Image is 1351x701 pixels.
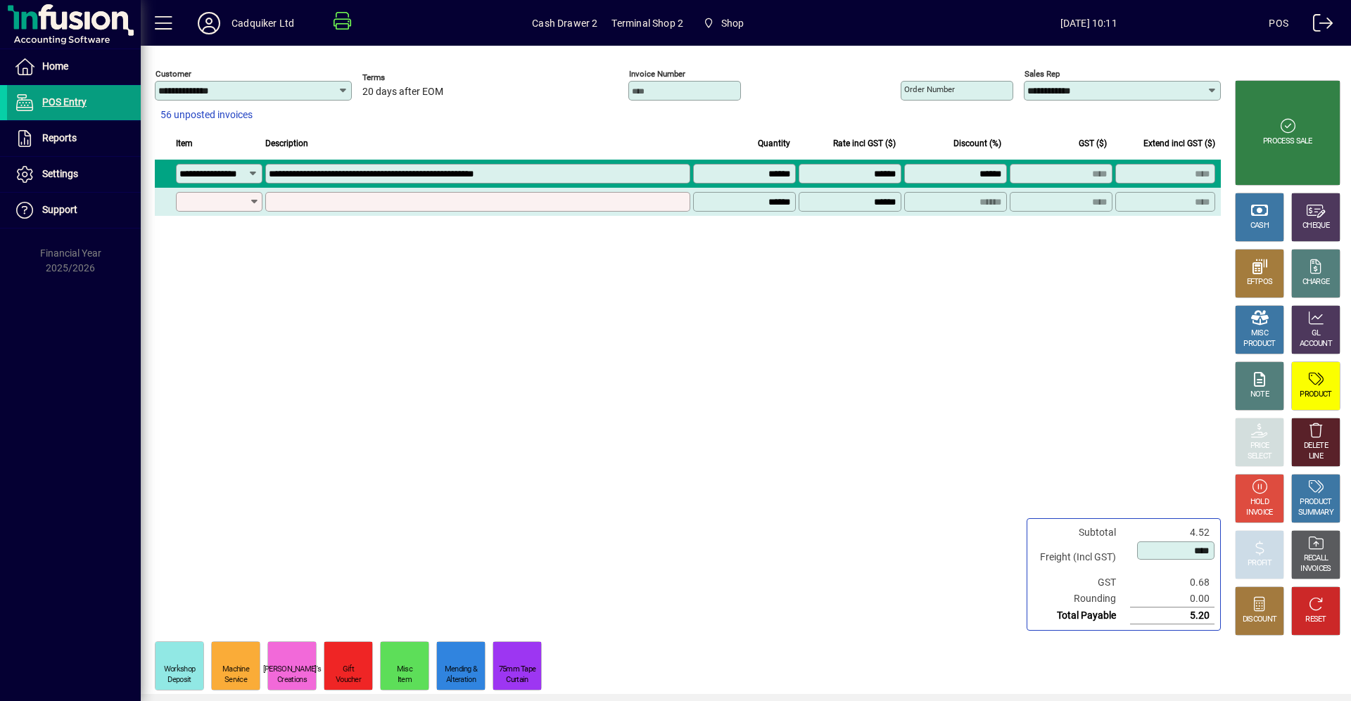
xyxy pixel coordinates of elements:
td: Subtotal [1033,525,1130,541]
a: Home [7,49,141,84]
td: Total Payable [1033,607,1130,624]
a: Settings [7,157,141,192]
span: Extend incl GST ($) [1143,136,1215,151]
a: Logout [1302,3,1333,49]
span: POS Entry [42,96,87,108]
div: Gift [343,664,354,675]
td: Rounding [1033,591,1130,607]
div: PROCESS SALE [1263,136,1312,147]
div: SUMMARY [1298,508,1333,518]
span: Description [265,136,308,151]
div: Service [224,675,247,686]
div: CHARGE [1302,277,1330,288]
div: HOLD [1250,497,1269,508]
div: CASH [1250,221,1269,231]
span: Settings [42,168,78,179]
div: PRODUCT [1243,339,1275,349]
div: Mending & [445,664,478,675]
span: Home [42,60,68,72]
div: INVOICES [1300,564,1331,574]
div: Deposit [167,675,191,686]
span: Discount (%) [953,136,1001,151]
span: Reports [42,132,77,143]
span: Terminal Shop 2 [611,12,683,34]
span: Support [42,204,77,215]
div: SELECT [1248,451,1272,462]
button: 56 unposted invoices [155,103,258,128]
div: Creations [277,675,307,686]
div: 75mm Tape [499,664,536,675]
div: PROFIT [1248,558,1271,569]
td: GST [1033,574,1130,591]
div: NOTE [1250,390,1269,400]
a: Support [7,193,141,228]
td: 0.68 [1130,574,1214,591]
span: GST ($) [1079,136,1107,151]
span: 20 days after EOM [362,86,443,98]
div: Curtain [506,675,528,686]
div: EFTPOS [1247,277,1273,288]
div: RESET [1305,615,1326,625]
div: Cadquiker Ltd [231,12,294,34]
div: DISCOUNT [1243,615,1276,625]
span: Item [176,136,193,151]
div: PRODUCT [1300,390,1331,400]
span: Terms [362,73,447,82]
span: 56 unposted invoices [160,108,253,122]
div: ACCOUNT [1300,339,1332,349]
div: Voucher [336,675,361,686]
div: PRICE [1250,441,1269,451]
td: Freight (Incl GST) [1033,541,1130,574]
div: Workshop [164,664,195,675]
td: 4.52 [1130,525,1214,541]
span: Shop [697,11,749,36]
mat-label: Order number [904,84,955,94]
span: Quantity [758,136,790,151]
span: Rate incl GST ($) [833,136,896,151]
span: [DATE] 10:11 [908,12,1269,34]
td: 5.20 [1130,607,1214,624]
div: RECALL [1304,553,1328,564]
mat-label: Sales rep [1025,69,1060,79]
div: GL [1312,328,1321,339]
div: CHEQUE [1302,221,1329,231]
span: Cash Drawer 2 [532,12,597,34]
div: LINE [1309,451,1323,462]
td: 0.00 [1130,591,1214,607]
div: PRODUCT [1300,497,1331,508]
a: Reports [7,121,141,156]
div: Item [398,675,412,686]
div: POS [1269,12,1288,34]
div: MISC [1251,328,1268,339]
mat-label: Customer [156,69,191,79]
span: Shop [721,12,744,34]
div: [PERSON_NAME]'s [263,664,322,675]
button: Profile [186,11,231,36]
mat-label: Invoice number [629,69,685,79]
div: Machine [222,664,249,675]
div: INVOICE [1246,508,1272,518]
div: DELETE [1304,441,1328,451]
div: Misc [397,664,412,675]
div: Alteration [446,675,476,686]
